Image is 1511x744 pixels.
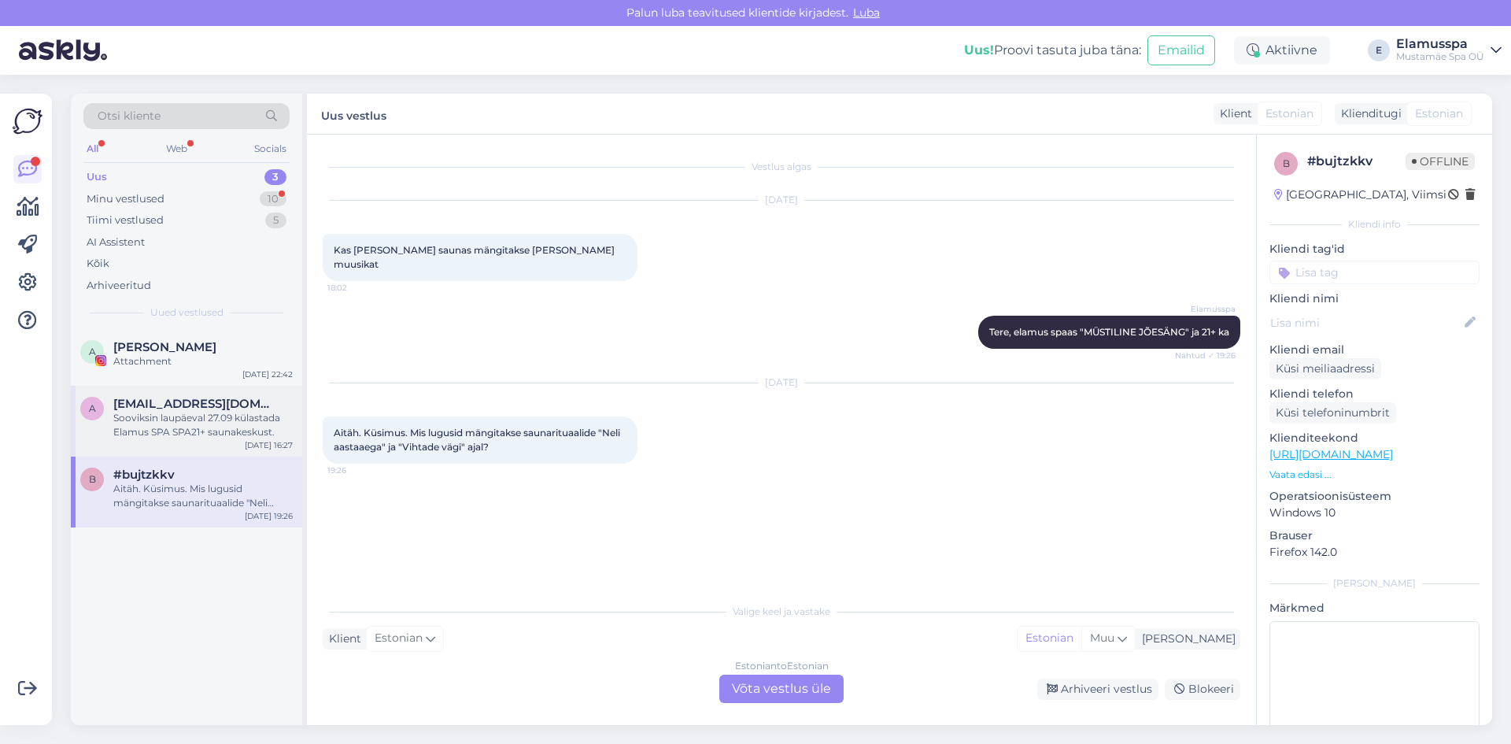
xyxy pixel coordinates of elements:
[1269,468,1480,482] p: Vaata edasi ...
[87,169,107,185] div: Uus
[719,675,844,703] div: Võta vestlus üle
[113,340,216,354] span: Anita
[1274,187,1446,203] div: [GEOGRAPHIC_DATA], Viimsi
[964,41,1141,60] div: Proovi tasuta juba täna:
[1175,350,1236,361] span: Nähtud ✓ 19:26
[83,139,102,159] div: All
[113,354,293,368] div: Attachment
[1269,544,1480,561] p: Firefox 142.0
[1269,430,1480,446] p: Klienditeekond
[323,631,361,647] div: Klient
[1136,631,1236,647] div: [PERSON_NAME]
[150,305,224,320] span: Uued vestlused
[1335,105,1402,122] div: Klienditugi
[251,139,290,159] div: Socials
[113,411,293,439] div: Sooviksin laupäeval 27.09 külastada Elamus SPA SPA21+ saunakeskust.
[1269,576,1480,590] div: [PERSON_NAME]
[87,213,164,228] div: Tiimi vestlused
[323,376,1240,390] div: [DATE]
[327,465,386,476] span: 19:26
[1177,303,1236,315] span: Elamusspa
[87,191,164,207] div: Minu vestlused
[1214,105,1252,122] div: Klient
[1269,358,1381,379] div: Küsi meiliaadressi
[1269,600,1480,616] p: Märkmed
[375,630,423,647] span: Estonian
[89,402,96,414] span: a
[113,397,277,411] span: annekonsap@gmail.com
[1269,527,1480,544] p: Brauser
[163,139,190,159] div: Web
[334,427,623,453] span: Aitäh. Küsimus. Mis lugusid mängitakse saunarituaalide "Neli aastaaega" ja "Vihtade vägi" ajal?
[98,108,161,124] span: Otsi kliente
[1270,314,1461,331] input: Lisa nimi
[1396,38,1502,63] a: ElamusspaMustamäe Spa OÜ
[1415,105,1463,122] span: Estonian
[1368,39,1390,61] div: E
[13,106,42,136] img: Askly Logo
[323,605,1240,619] div: Valige keel ja vastake
[1283,157,1290,169] span: b
[89,346,96,357] span: A
[87,256,109,272] div: Kõik
[1037,679,1158,700] div: Arhiveeri vestlus
[989,326,1229,338] span: Tere, elamus spaas "MÜSTILINE JÕESÄNG" ja 21+ ka
[113,482,293,510] div: Aitäh. Küsimus. Mis lugusid mängitakse saunarituaalide "Neli aastaaega" ja "Vihtade vägi" ajal?
[87,235,145,250] div: AI Assistent
[1269,505,1480,521] p: Windows 10
[1269,386,1480,402] p: Kliendi telefon
[1269,291,1480,307] p: Kliendi nimi
[1406,153,1475,170] span: Offline
[260,191,286,207] div: 10
[265,213,286,228] div: 5
[1269,217,1480,231] div: Kliendi info
[1307,152,1406,171] div: # bujtzkkv
[1018,627,1081,650] div: Estonian
[964,43,994,57] b: Uus!
[735,659,829,673] div: Estonian to Estonian
[1265,105,1313,122] span: Estonian
[1269,488,1480,505] p: Operatsioonisüsteem
[1269,261,1480,284] input: Lisa tag
[1269,342,1480,358] p: Kliendi email
[113,468,175,482] span: #bujtzkkv
[323,193,1240,207] div: [DATE]
[1234,36,1330,65] div: Aktiivne
[1269,241,1480,257] p: Kliendi tag'id
[245,510,293,522] div: [DATE] 19:26
[1396,38,1484,50] div: Elamusspa
[89,473,96,485] span: b
[1269,447,1393,461] a: [URL][DOMAIN_NAME]
[321,103,386,124] label: Uus vestlus
[1269,402,1396,424] div: Küsi telefoninumbrit
[1090,631,1114,645] span: Muu
[87,278,151,294] div: Arhiveeritud
[334,244,617,270] span: Kas [PERSON_NAME] saunas mängitakse [PERSON_NAME] muusikat
[1396,50,1484,63] div: Mustamäe Spa OÜ
[1147,35,1215,65] button: Emailid
[327,282,386,294] span: 18:02
[848,6,885,20] span: Luba
[264,169,286,185] div: 3
[242,368,293,380] div: [DATE] 22:42
[245,439,293,451] div: [DATE] 16:27
[323,160,1240,174] div: Vestlus algas
[1165,679,1240,700] div: Blokeeri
